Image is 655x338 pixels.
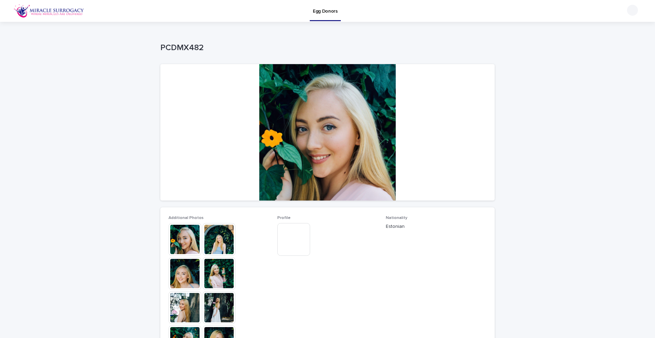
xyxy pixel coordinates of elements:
p: Estonian [386,223,486,230]
p: PCDMX482 [160,43,492,53]
span: Additional Photos [169,216,204,220]
span: Nationality [386,216,407,220]
img: OiFFDOGZQuirLhrlO1ag [14,4,84,18]
span: Profile [277,216,291,220]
